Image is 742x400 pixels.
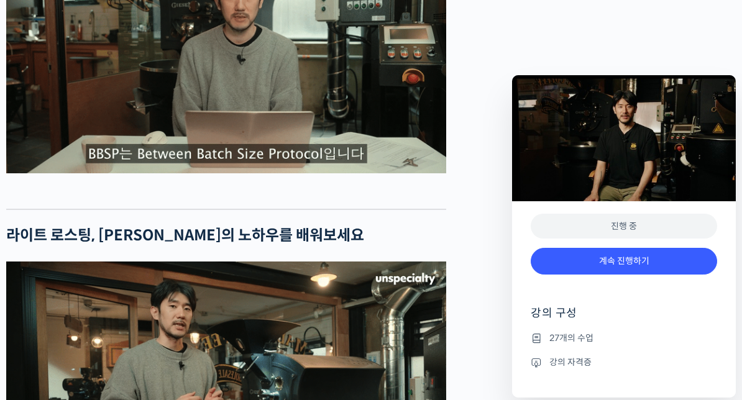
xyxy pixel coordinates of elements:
[192,316,207,325] span: 설정
[39,316,47,325] span: 홈
[160,297,239,328] a: 설정
[531,355,717,370] li: 강의 자격증
[531,214,717,239] div: 진행 중
[82,297,160,328] a: 대화
[531,330,717,345] li: 27개의 수업
[114,316,129,326] span: 대화
[6,227,446,245] h2: 라이트 로스팅, [PERSON_NAME]의 노하우를 배워보세요
[531,248,717,275] a: 계속 진행하기
[4,297,82,328] a: 홈
[531,306,717,330] h4: 강의 구성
